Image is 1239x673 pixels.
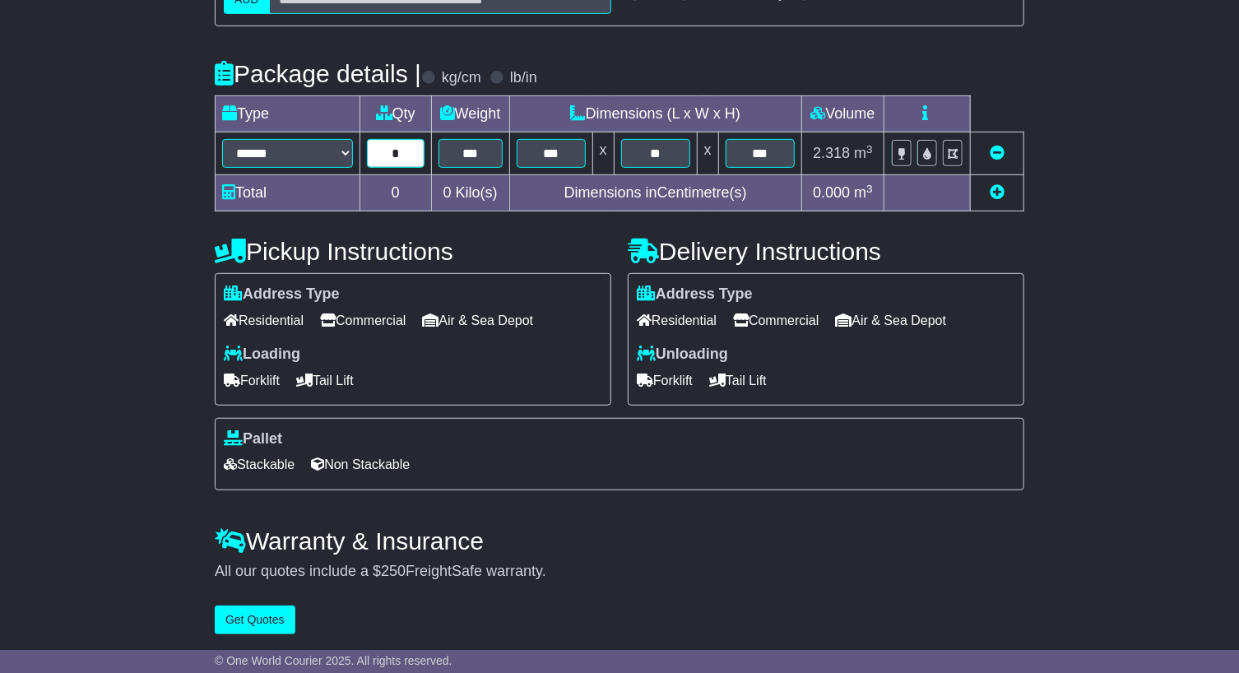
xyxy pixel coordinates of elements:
td: Type [216,96,360,132]
label: Address Type [637,285,753,304]
span: Forklift [637,368,693,393]
span: Non Stackable [311,452,410,477]
td: 0 [360,175,431,211]
div: All our quotes include a $ FreightSafe warranty. [215,563,1024,581]
sup: 3 [866,143,873,155]
label: kg/cm [442,69,481,87]
td: x [697,132,718,175]
label: Unloading [637,346,728,364]
button: Get Quotes [215,606,295,634]
span: 2.318 [813,145,850,161]
td: x [592,132,614,175]
h4: Warranty & Insurance [215,527,1024,555]
span: 0 [443,184,452,201]
h4: Pickup Instructions [215,238,611,265]
span: Forklift [224,368,280,393]
span: 250 [381,563,406,579]
span: Tail Lift [709,368,767,393]
label: Loading [224,346,300,364]
td: Qty [360,96,431,132]
label: Address Type [224,285,340,304]
span: Air & Sea Depot [423,308,534,333]
span: Stackable [224,452,295,477]
td: Weight [431,96,509,132]
span: © One World Courier 2025. All rights reserved. [215,654,452,667]
a: Add new item [990,184,1005,201]
span: Residential [637,308,717,333]
span: Tail Lift [296,368,354,393]
label: Pallet [224,430,282,448]
a: Remove this item [990,145,1005,161]
span: Residential [224,308,304,333]
span: Commercial [320,308,406,333]
span: Commercial [733,308,819,333]
td: Dimensions (L x W x H) [509,96,801,132]
label: lb/in [510,69,537,87]
td: Total [216,175,360,211]
span: Air & Sea Depot [836,308,947,333]
td: Volume [801,96,884,132]
td: Kilo(s) [431,175,509,211]
span: m [854,145,873,161]
h4: Package details | [215,60,421,87]
td: Dimensions in Centimetre(s) [509,175,801,211]
h4: Delivery Instructions [628,238,1024,265]
span: m [854,184,873,201]
span: 0.000 [813,184,850,201]
sup: 3 [866,183,873,195]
